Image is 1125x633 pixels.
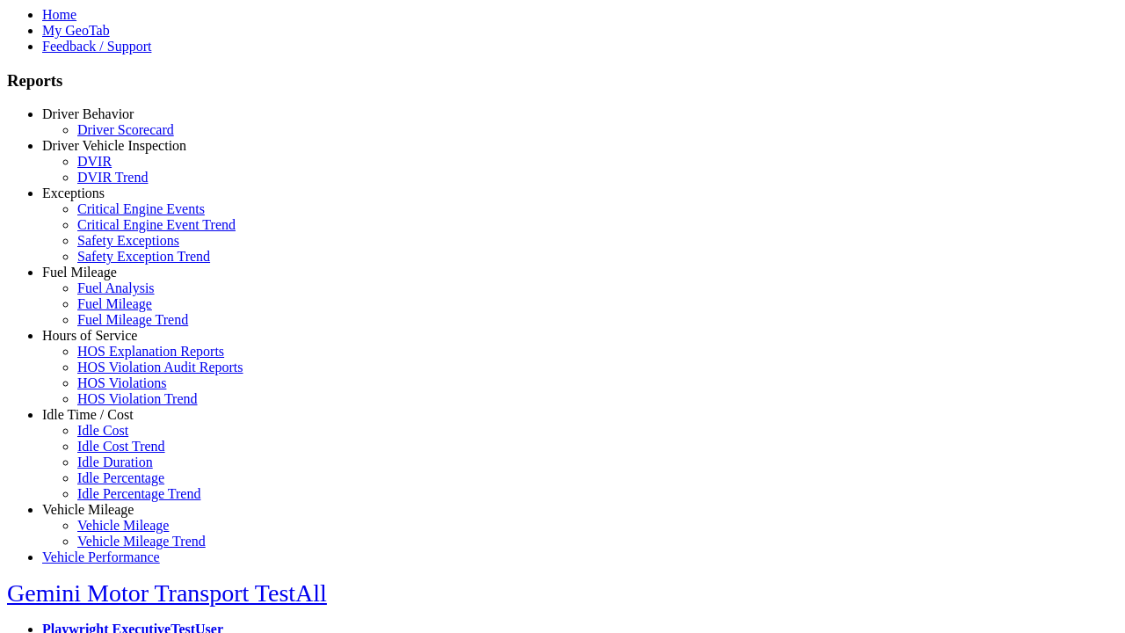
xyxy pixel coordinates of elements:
a: Vehicle Performance [42,549,160,564]
a: Driver Behavior [42,106,134,121]
a: Idle Cost Trend [77,439,165,454]
a: Feedback / Support [42,39,151,54]
a: Fuel Mileage [77,296,152,311]
a: My GeoTab [42,23,110,38]
a: Idle Cost [77,423,128,438]
a: Critical Engine Event Trend [77,217,236,232]
a: Vehicle Mileage [77,518,169,533]
a: DVIR Trend [77,170,148,185]
a: Hours of Service [42,328,137,343]
a: Critical Engine Events [77,201,205,216]
a: Driver Vehicle Inspection [42,138,186,153]
a: HOS Violation Trend [77,391,198,406]
a: HOS Violations [77,375,166,390]
a: Idle Percentage Trend [77,486,200,501]
a: Safety Exceptions [77,233,179,248]
a: Home [42,7,76,22]
a: Driver Scorecard [77,122,174,137]
a: HOS Explanation Reports [77,344,224,359]
a: Idle Time / Cost [42,407,134,422]
a: Fuel Mileage [42,265,117,280]
a: DVIR [77,154,112,169]
a: HOS Violation Audit Reports [77,360,243,375]
a: Gemini Motor Transport TestAll [7,579,327,607]
a: Exceptions [42,186,105,200]
a: Vehicle Mileage [42,502,134,517]
a: Fuel Analysis [77,280,155,295]
a: Idle Percentage [77,470,164,485]
h3: Reports [7,71,1118,91]
a: Safety Exception Trend [77,249,210,264]
a: Idle Duration [77,455,153,469]
a: Fuel Mileage Trend [77,312,188,327]
a: Vehicle Mileage Trend [77,534,206,549]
